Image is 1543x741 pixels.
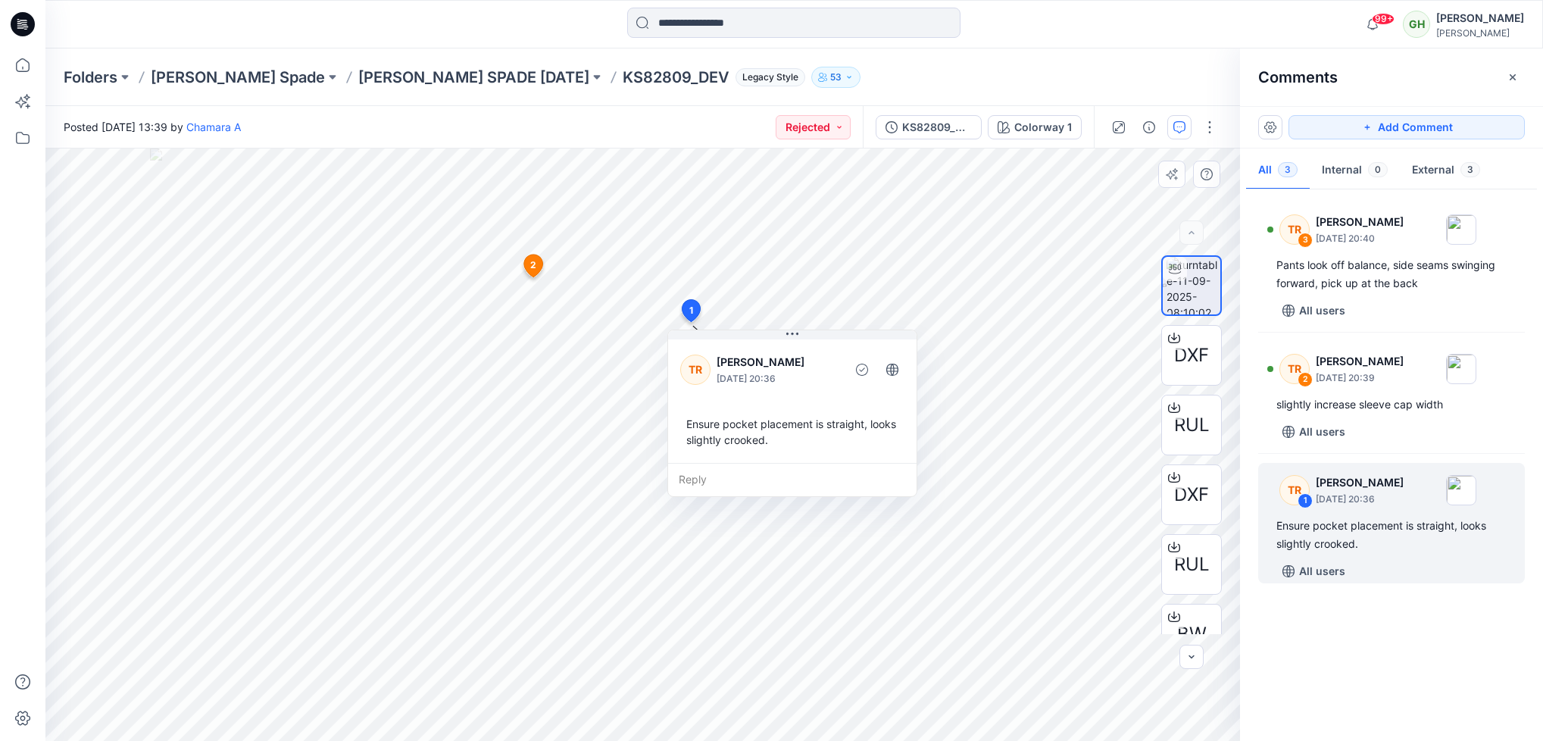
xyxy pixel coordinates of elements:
[1174,342,1209,369] span: DXF
[1246,152,1310,190] button: All
[1177,621,1207,648] span: BW
[1278,162,1298,177] span: 3
[1276,396,1507,414] div: slightly increase sleeve cap width
[1014,119,1072,136] div: Colorway 1
[680,410,904,454] div: Ensure pocket placement is straight, looks slightly crooked.
[1298,233,1313,248] div: 3
[876,115,982,139] button: KS82809_DEV
[689,304,693,317] span: 1
[186,120,241,133] a: Chamara A
[1276,299,1351,323] button: All users
[830,69,842,86] p: 53
[1316,370,1404,386] p: [DATE] 20:39
[1276,420,1351,444] button: All users
[1368,162,1388,177] span: 0
[1436,9,1524,27] div: [PERSON_NAME]
[1310,152,1400,190] button: Internal
[1316,474,1404,492] p: [PERSON_NAME]
[736,68,805,86] span: Legacy Style
[151,67,325,88] a: [PERSON_NAME] Spade
[1316,352,1404,370] p: [PERSON_NAME]
[1276,559,1351,583] button: All users
[1400,152,1492,190] button: External
[902,119,972,136] div: KS82809_DEV
[530,258,536,272] span: 2
[1299,423,1345,441] p: All users
[1316,213,1404,231] p: [PERSON_NAME]
[717,371,840,386] p: [DATE] 20:36
[1299,562,1345,580] p: All users
[1460,162,1480,177] span: 3
[1279,475,1310,505] div: TR
[1403,11,1430,38] div: GH
[64,119,241,135] span: Posted [DATE] 13:39 by
[811,67,861,88] button: 53
[64,67,117,88] a: Folders
[988,115,1082,139] button: Colorway 1
[1298,372,1313,387] div: 2
[1167,257,1220,314] img: turntable-11-09-2025-08:10:02
[1288,115,1525,139] button: Add Comment
[1436,27,1524,39] div: [PERSON_NAME]
[1276,517,1507,553] div: Ensure pocket placement is straight, looks slightly crooked.
[1137,115,1161,139] button: Details
[680,355,711,385] div: TR
[1316,231,1404,246] p: [DATE] 20:40
[623,67,729,88] p: KS82809_DEV
[668,463,917,496] div: Reply
[1298,493,1313,508] div: 1
[358,67,589,88] a: [PERSON_NAME] SPADE [DATE]
[1174,551,1210,578] span: RUL
[717,353,840,371] p: [PERSON_NAME]
[1316,492,1404,507] p: [DATE] 20:36
[1299,302,1345,320] p: All users
[1276,256,1507,292] div: Pants look off balance, side seams swinging forward, pick up at the back
[1174,481,1209,508] span: DXF
[1279,354,1310,384] div: TR
[729,67,805,88] button: Legacy Style
[1174,411,1210,439] span: RUL
[1258,68,1338,86] h2: Comments
[1279,214,1310,245] div: TR
[1372,13,1395,25] span: 99+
